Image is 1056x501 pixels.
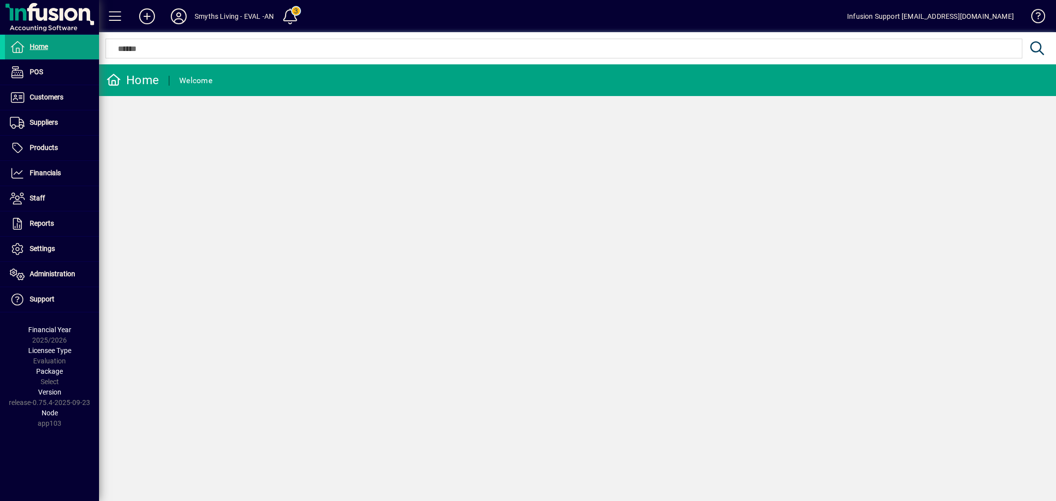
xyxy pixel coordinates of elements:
[28,347,71,354] span: Licensee Type
[30,245,55,252] span: Settings
[30,118,58,126] span: Suppliers
[30,68,43,76] span: POS
[5,85,99,110] a: Customers
[30,93,63,101] span: Customers
[5,211,99,236] a: Reports
[30,295,54,303] span: Support
[30,144,58,151] span: Products
[1024,2,1044,34] a: Knowledge Base
[36,367,63,375] span: Package
[106,72,159,88] div: Home
[42,409,58,417] span: Node
[5,60,99,85] a: POS
[5,262,99,287] a: Administration
[5,287,99,312] a: Support
[5,136,99,160] a: Products
[163,7,195,25] button: Profile
[30,194,45,202] span: Staff
[28,326,71,334] span: Financial Year
[30,43,48,50] span: Home
[5,161,99,186] a: Financials
[38,388,61,396] span: Version
[179,73,212,89] div: Welcome
[131,7,163,25] button: Add
[5,186,99,211] a: Staff
[30,270,75,278] span: Administration
[5,237,99,261] a: Settings
[195,8,274,24] div: Smyths Living - EVAL -AN
[30,219,54,227] span: Reports
[5,110,99,135] a: Suppliers
[30,169,61,177] span: Financials
[847,8,1014,24] div: Infusion Support [EMAIL_ADDRESS][DOMAIN_NAME]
